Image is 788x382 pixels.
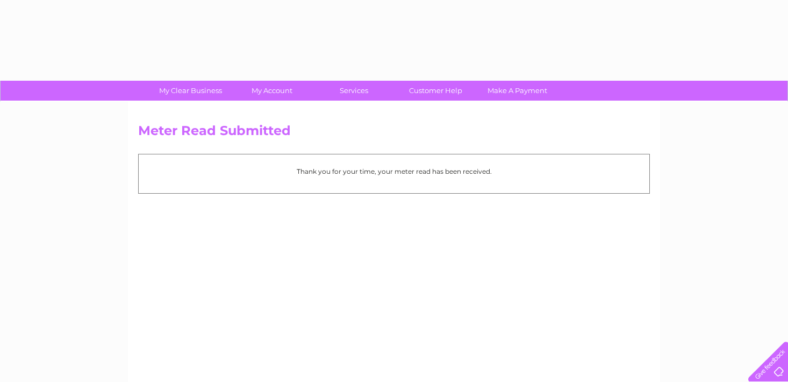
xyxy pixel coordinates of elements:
[228,81,317,101] a: My Account
[146,81,235,101] a: My Clear Business
[144,166,644,176] p: Thank you for your time, your meter read has been received.
[138,123,650,144] h2: Meter Read Submitted
[473,81,562,101] a: Make A Payment
[310,81,398,101] a: Services
[391,81,480,101] a: Customer Help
